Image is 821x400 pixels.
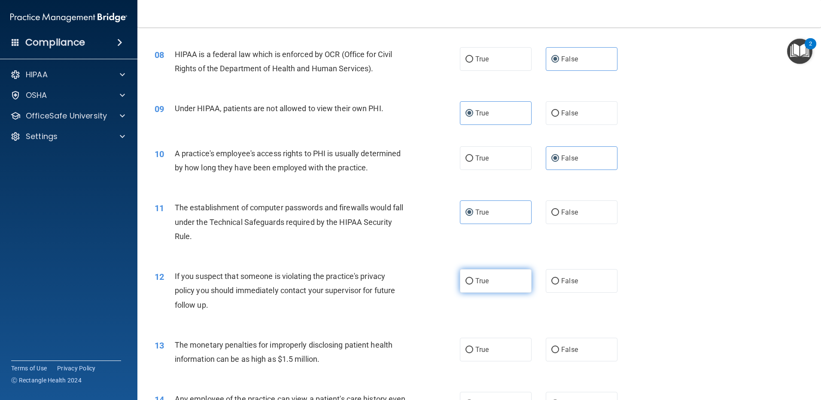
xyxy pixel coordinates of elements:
[175,149,401,172] span: A practice's employee's access rights to PHI is usually determined by how long they have been emp...
[155,149,164,159] span: 10
[475,109,489,117] span: True
[475,345,489,354] span: True
[175,104,383,113] span: Under HIPAA, patients are not allowed to view their own PHI.
[561,55,578,63] span: False
[175,272,395,309] span: If you suspect that someone is violating the practice's privacy policy you should immediately con...
[155,272,164,282] span: 12
[561,208,578,216] span: False
[26,111,107,121] p: OfficeSafe University
[10,90,125,100] a: OSHA
[561,277,578,285] span: False
[561,109,578,117] span: False
[465,278,473,285] input: True
[25,36,85,48] h4: Compliance
[465,155,473,162] input: True
[475,55,489,63] span: True
[26,90,47,100] p: OSHA
[465,209,473,216] input: True
[465,56,473,63] input: True
[155,340,164,351] span: 13
[11,364,47,373] a: Terms of Use
[551,347,559,353] input: False
[10,111,125,121] a: OfficeSafe University
[561,345,578,354] span: False
[475,277,489,285] span: True
[155,50,164,60] span: 08
[175,50,392,73] span: HIPAA is a federal law which is enforced by OCR (Office for Civil Rights of the Department of Hea...
[175,203,403,240] span: The establishment of computer passwords and firewalls would fall under the Technical Safeguards r...
[155,203,164,213] span: 11
[809,44,812,55] div: 2
[465,110,473,117] input: True
[155,104,164,114] span: 09
[11,376,82,385] span: Ⓒ Rectangle Health 2024
[10,9,127,26] img: PMB logo
[475,154,489,162] span: True
[475,208,489,216] span: True
[57,364,96,373] a: Privacy Policy
[465,347,473,353] input: True
[551,56,559,63] input: False
[551,278,559,285] input: False
[175,340,392,364] span: The monetary penalties for improperly disclosing patient health information can be as high as $1....
[787,39,812,64] button: Open Resource Center, 2 new notifications
[551,209,559,216] input: False
[551,110,559,117] input: False
[551,155,559,162] input: False
[26,70,48,80] p: HIPAA
[561,154,578,162] span: False
[26,131,58,142] p: Settings
[10,70,125,80] a: HIPAA
[10,131,125,142] a: Settings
